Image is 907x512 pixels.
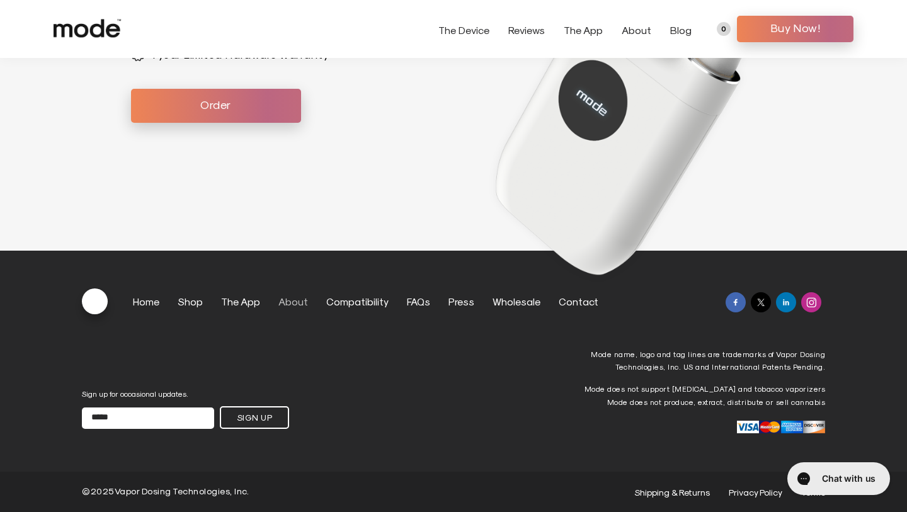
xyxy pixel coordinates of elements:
p: Mode does not support [MEDICAL_DATA] and tobacco vaporizers [573,382,825,395]
img: discover-icon.png [803,421,825,433]
a: The Device [438,24,489,36]
img: twitter sharing button [756,297,766,307]
a: Reviews [508,24,545,36]
img: american-exp.png [781,421,803,433]
a: Privacy Policy [729,487,782,498]
a: The App [221,295,260,307]
a: Shipping & Returns [634,487,710,498]
img: mastercard-icon.png [759,421,781,433]
a: Blog [670,24,692,36]
a: Compatibility [326,295,389,307]
span: 2025 [91,486,115,496]
a: About [622,24,651,36]
p: Mode does not produce, extract, distribute or sell cannabis [573,395,825,408]
a: FAQs [407,295,430,307]
iframe: Gorgias live chat messenger [781,458,894,499]
a: Press [448,295,474,307]
a: 0 [717,22,731,36]
a: Order [131,89,301,123]
a: Home [133,295,159,307]
a: Buy Now! [737,16,853,42]
label: Sign up for occasional updates. [82,389,214,398]
img: facebook sharing button [731,297,741,307]
a: About [278,295,308,307]
img: visa-icon.png [737,421,759,433]
a: Contact [559,295,598,307]
img: instagram sharing button [806,297,816,307]
span: SIGN UP [231,408,278,427]
p: Mode name, logo and tag lines are trademarks of Vapor Dosing Technologies, Inc. US and Internatio... [573,348,825,373]
a: The App [564,24,603,36]
a: Wholesale [493,295,540,307]
button: SIGN UP [220,406,289,429]
img: linkedin sharing button [781,297,791,307]
a: Shop [178,295,203,307]
p: © Vapor Dosing Technologies, Inc. [82,487,249,498]
span: Buy Now! [746,18,844,37]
